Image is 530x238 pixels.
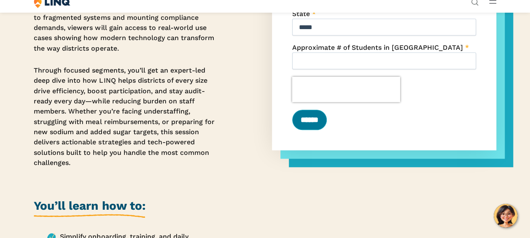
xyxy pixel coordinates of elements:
button: Hello, have a question? Let’s chat. [494,204,517,227]
span: State [292,10,310,18]
p: Through focused segments, you’ll get an expert-led deep dive into how LINQ helps districts of eve... [34,65,218,168]
h2: You’ll learn how to: [34,197,145,218]
iframe: reCAPTCHA [292,77,400,102]
span: Approximate # of Students in [GEOGRAPHIC_DATA] [292,43,463,51]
